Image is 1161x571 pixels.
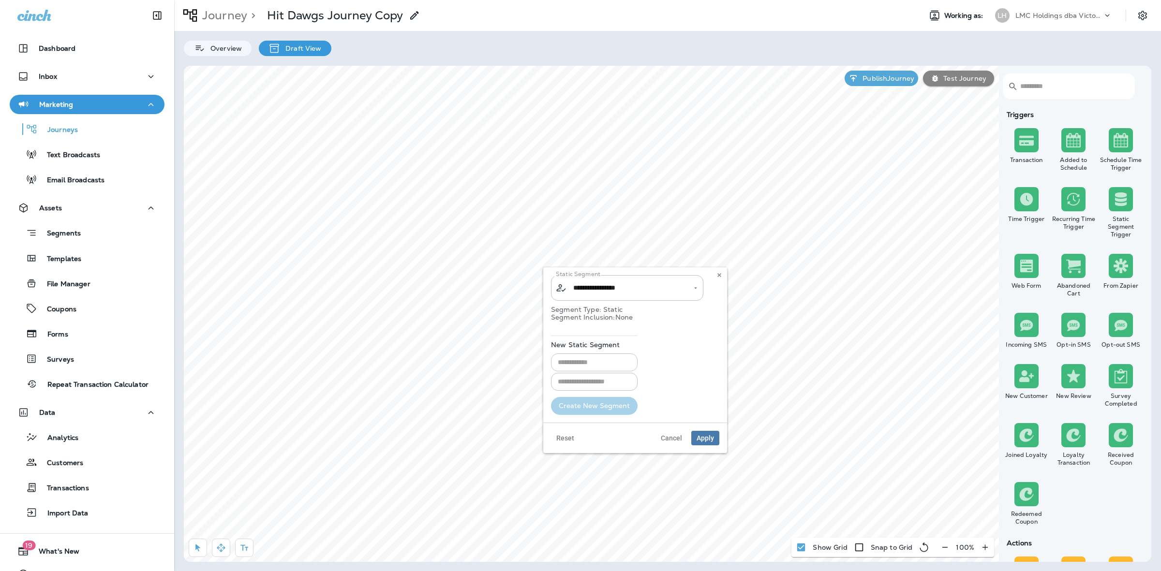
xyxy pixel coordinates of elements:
[267,8,403,23] p: Hit Dawgs Journey Copy
[1099,156,1143,172] div: Schedule Time Trigger
[10,427,164,447] button: Analytics
[1003,111,1145,118] div: Triggers
[38,434,78,443] p: Analytics
[10,119,164,139] button: Journeys
[1099,392,1143,408] div: Survey Completed
[10,144,164,164] button: Text Broadcasts
[10,323,164,344] button: Forms
[37,355,74,365] p: Surveys
[10,298,164,319] button: Coupons
[38,381,149,390] p: Repeat Transaction Calculator
[1052,451,1096,467] div: Loyalty Transaction
[10,198,164,218] button: Assets
[10,403,164,422] button: Data
[697,435,714,441] span: Apply
[37,151,100,160] p: Text Broadcasts
[39,101,73,108] p: Marketing
[10,452,164,472] button: Customers
[39,44,75,52] p: Dashboard
[10,542,164,561] button: 19What's New
[956,543,974,551] p: 100 %
[10,67,164,86] button: Inbox
[1099,282,1143,290] div: From Zapier
[871,543,913,551] p: Snap to Grid
[39,73,57,80] p: Inbox
[39,204,62,212] p: Assets
[37,176,104,185] p: Email Broadcasts
[1134,7,1151,24] button: Settings
[22,541,35,550] span: 19
[198,8,247,23] p: Journey
[10,39,164,58] button: Dashboard
[10,273,164,293] button: File Manager
[1099,215,1143,238] div: Static Segment Trigger
[1099,451,1143,467] div: Received Coupon
[1005,156,1048,164] div: Transaction
[1005,282,1048,290] div: Web Form
[556,435,574,441] span: Reset
[1052,282,1096,297] div: Abandoned Cart
[144,6,171,25] button: Collapse Sidebar
[691,431,719,445] button: Apply
[10,95,164,114] button: Marketing
[37,255,81,264] p: Templates
[845,71,918,86] button: PublishJourney
[37,229,81,239] p: Segments
[1005,341,1048,349] div: Incoming SMS
[1003,539,1145,547] div: Actions
[859,74,914,82] p: Publish Journey
[1099,341,1143,349] div: Opt-out SMS
[1015,12,1102,19] p: LMC Holdings dba Victory Lane Quick Oil Change
[923,71,994,86] button: Test Journey
[655,431,687,445] button: Cancel
[1005,510,1048,526] div: Redeemed Coupon
[10,248,164,268] button: Templates
[1052,392,1096,400] div: New Review
[556,270,600,278] p: Static Segment
[1005,392,1048,400] div: New Customer
[1005,215,1048,223] div: Time Trigger
[37,459,83,468] p: Customers
[10,502,164,523] button: Import Data
[29,547,79,559] span: What's New
[944,12,985,20] span: Working as:
[995,8,1010,23] div: LH
[38,330,68,339] p: Forms
[661,435,682,441] span: Cancel
[691,284,700,293] button: Open
[37,280,90,289] p: File Manager
[10,349,164,369] button: Surveys
[206,44,242,52] p: Overview
[10,169,164,190] button: Email Broadcasts
[10,477,164,498] button: Transactions
[10,374,164,394] button: Repeat Transaction Calculator
[1005,451,1048,459] div: Joined Loyalty
[37,305,76,314] p: Coupons
[1052,156,1096,172] div: Added to Schedule
[38,509,89,518] p: Import Data
[281,44,321,52] p: Draft View
[10,222,164,243] button: Segments
[38,126,78,135] p: Journeys
[37,484,89,493] p: Transactions
[551,306,719,313] p: Segment Type: Static
[939,74,986,82] p: Test Journey
[813,543,847,551] p: Show Grid
[1052,341,1096,349] div: Opt-in SMS
[247,8,255,23] p: >
[1052,215,1096,231] div: Recurring Time Trigger
[551,341,638,349] p: New Static Segment
[551,431,580,445] button: Reset
[39,409,56,416] p: Data
[551,313,719,321] p: Segment Inclusion: None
